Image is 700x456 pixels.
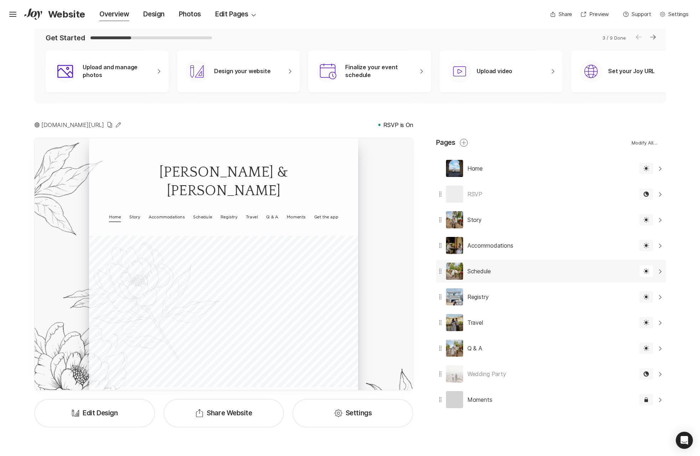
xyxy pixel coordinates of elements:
a: Edit Design [34,399,155,427]
a: Schedule [215,98,241,115]
p: RSVP is On [383,121,413,129]
p: [DOMAIN_NAME][URL] [41,121,104,129]
div: Overview [99,9,129,19]
a: Get the app [379,98,412,115]
a: Settings [655,9,693,20]
a: RSVP is On [378,121,413,129]
p: Schedule [215,99,241,115]
p: Set your Joy URL [608,67,655,75]
div: Open Intercom Messenger [676,432,693,449]
p: Modify All… [632,140,657,146]
p: Pages [436,138,455,148]
p: Get the app [379,99,412,115]
p: [PERSON_NAME] & [PERSON_NAME] [128,34,385,84]
p: Registry [467,293,489,301]
p: Story [467,216,482,224]
p: Website [48,9,85,20]
p: Upload video [477,67,512,75]
a: Accommodations [155,98,204,115]
p: Q & A [467,344,482,353]
p: Wedding Party [467,370,506,378]
p: Get Started [46,34,85,42]
button: Share Website [164,399,284,427]
p: Story [129,99,143,115]
p: Travel [286,99,303,115]
p: Home [467,164,483,173]
div: Photos [179,9,201,19]
div: Design [143,9,164,19]
p: Q & A [314,99,331,115]
button: Share [546,9,576,20]
p: Accommodations [155,99,204,115]
a: Registry [252,98,275,115]
p: Moments [467,395,492,404]
p: Moments [342,99,368,115]
a: Settings [292,399,413,427]
a: Home [101,98,117,115]
p: Home [101,99,117,115]
iframe: /chriswedschar1018?ctx=adminGuestSitePreview&feature.enableInlineEditing=true&feature.enableloadi... [35,138,413,391]
p: Design your website [214,67,271,75]
button: Support [619,9,655,20]
a: Travel [286,98,303,115]
p: Travel [467,318,483,327]
a: Preview [576,9,613,20]
p: Registry [252,99,275,115]
p: Schedule [467,267,491,275]
a: Moments [342,98,368,115]
a: Story [129,98,143,115]
p: Upload and manage photos [83,64,150,79]
p: 3 / 9 Done [602,35,626,41]
p: Finalize your event schedule [345,64,413,79]
p: RSVP [467,190,482,198]
a: Q & A [314,98,331,115]
p: Accommodations [467,241,513,250]
div: Edit Pages [215,9,258,19]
